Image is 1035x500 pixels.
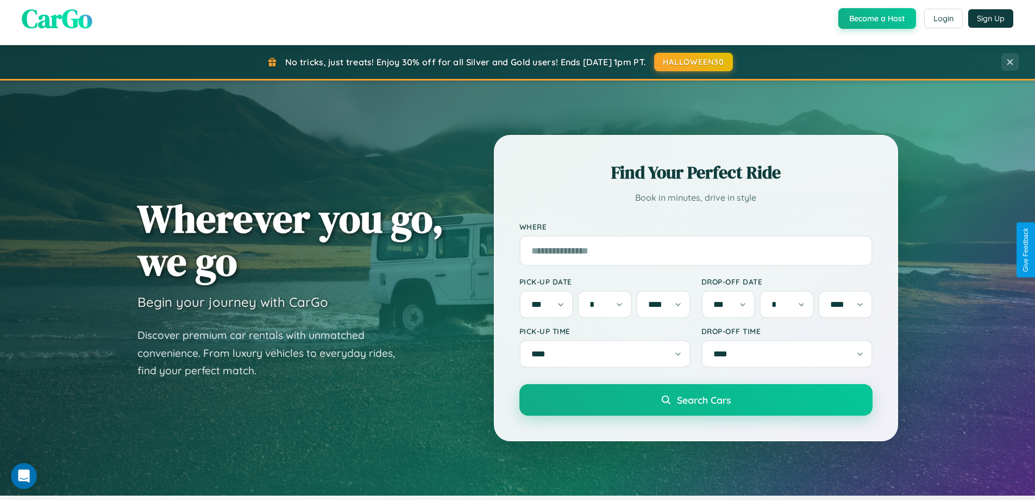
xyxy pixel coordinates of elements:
span: Search Cars [677,394,731,406]
button: HALLOWEEN30 [654,53,733,71]
label: Drop-off Date [701,277,873,286]
h2: Find Your Perfect Ride [519,161,873,184]
button: Become a Host [838,8,916,29]
label: Drop-off Time [701,326,873,336]
label: Pick-up Date [519,277,691,286]
p: Discover premium car rentals with unmatched convenience. From luxury vehicles to everyday rides, ... [137,326,409,380]
div: Give Feedback [1022,228,1030,272]
button: Sign Up [968,9,1013,28]
button: Login [924,9,963,28]
button: Search Cars [519,384,873,416]
iframe: Intercom live chat [11,463,37,489]
p: Book in minutes, drive in style [519,190,873,206]
span: CarGo [22,1,92,36]
label: Where [519,222,873,231]
span: No tricks, just treats! Enjoy 30% off for all Silver and Gold users! Ends [DATE] 1pm PT. [285,57,646,67]
label: Pick-up Time [519,326,691,336]
h3: Begin your journey with CarGo [137,294,328,310]
h1: Wherever you go, we go [137,197,444,283]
